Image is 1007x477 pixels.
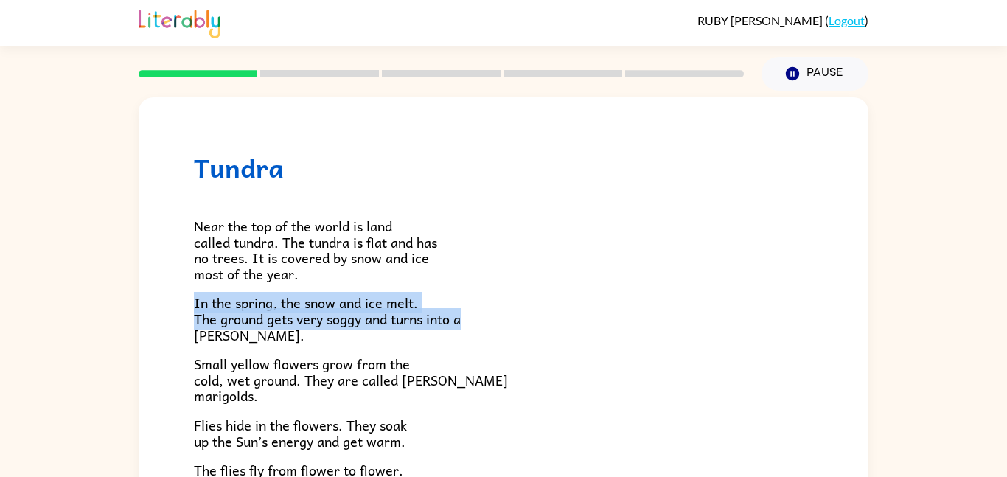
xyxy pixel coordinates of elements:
[697,13,868,27] div: ( )
[194,153,813,183] h1: Tundra
[829,13,865,27] a: Logout
[762,57,868,91] button: Pause
[194,215,437,285] span: Near the top of the world is land called tundra. The tundra is flat and has no trees. It is cover...
[697,13,825,27] span: RUBY [PERSON_NAME]
[139,6,220,38] img: Literably
[194,353,508,406] span: Small yellow flowers grow from the cold, wet ground. They are called [PERSON_NAME] marigolds.
[194,414,407,452] span: Flies hide in the flowers. They soak up the Sun’s energy and get warm.
[194,292,461,345] span: In the spring, the snow and ice melt. The ground gets very soggy and turns into a [PERSON_NAME].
